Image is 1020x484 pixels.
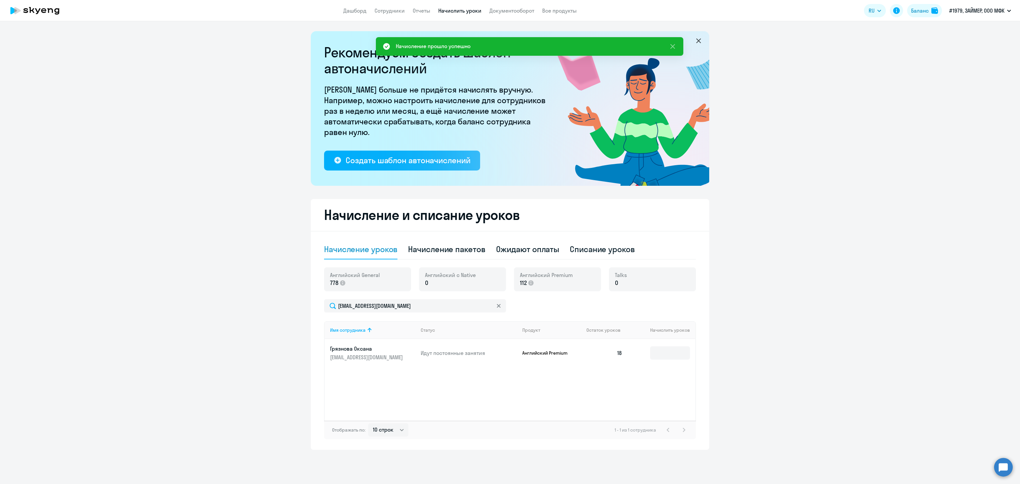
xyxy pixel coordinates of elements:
div: Имя сотрудника [330,327,366,333]
span: Остаток уроков [586,327,621,333]
p: #1979, ЗАЙМЕР, ООО МФК [949,7,1004,15]
div: Статус [421,327,435,333]
button: Балансbalance [907,4,942,17]
a: Документооборот [489,7,534,14]
img: balance [931,7,938,14]
a: Отчеты [413,7,430,14]
a: Дашборд [343,7,367,14]
div: Статус [421,327,517,333]
p: [PERSON_NAME] больше не придётся начислять вручную. Например, можно настроить начисление для сотр... [324,84,550,137]
span: RU [869,7,875,15]
span: 112 [520,279,527,287]
div: Остаток уроков [586,327,628,333]
span: 1 - 1 из 1 сотрудника [615,427,656,433]
span: Talks [615,271,627,279]
span: 0 [615,279,618,287]
div: Списание уроков [570,244,635,254]
div: Имя сотрудника [330,327,415,333]
p: [EMAIL_ADDRESS][DOMAIN_NAME] [330,354,404,361]
div: Баланс [911,7,929,15]
h2: Рекомендуем создать шаблон автоначислений [324,44,550,76]
div: Ожидают оплаты [496,244,559,254]
td: 18 [581,339,628,367]
div: Начисление уроков [324,244,397,254]
div: Продукт [522,327,581,333]
a: Грязнова Оксана[EMAIL_ADDRESS][DOMAIN_NAME] [330,345,415,361]
span: Английский General [330,271,380,279]
a: Начислить уроки [438,7,481,14]
span: Отображать по: [332,427,366,433]
span: 0 [425,279,428,287]
button: RU [864,4,886,17]
div: Продукт [522,327,540,333]
div: Начисление пакетов [408,244,485,254]
button: Создать шаблон автоначислений [324,151,480,171]
div: Создать шаблон автоначислений [346,155,470,166]
a: Все продукты [542,7,577,14]
button: #1979, ЗАЙМЕР, ООО МФК [946,3,1014,19]
div: Начисление прошло успешно [396,42,470,50]
input: Поиск по имени, email, продукту или статусу [324,299,506,312]
span: Английский Premium [520,271,573,279]
span: 778 [330,279,339,287]
a: Сотрудники [375,7,405,14]
p: Идут постоянные занятия [421,349,517,357]
th: Начислить уроков [628,321,695,339]
p: Английский Premium [522,350,572,356]
h2: Начисление и списание уроков [324,207,696,223]
span: Английский с Native [425,271,476,279]
p: Грязнова Оксана [330,345,404,352]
